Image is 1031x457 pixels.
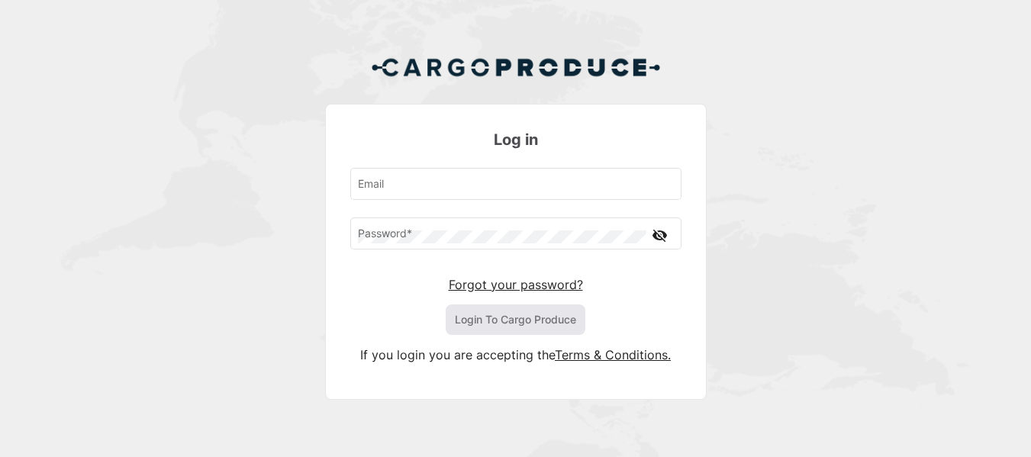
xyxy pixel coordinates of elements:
[350,129,681,150] h3: Log in
[651,226,669,245] mat-icon: visibility_off
[371,49,661,85] img: Cargo Produce Logo
[555,347,671,362] a: Terms & Conditions.
[449,277,583,292] a: Forgot your password?
[360,347,555,362] span: If you login you are accepting the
